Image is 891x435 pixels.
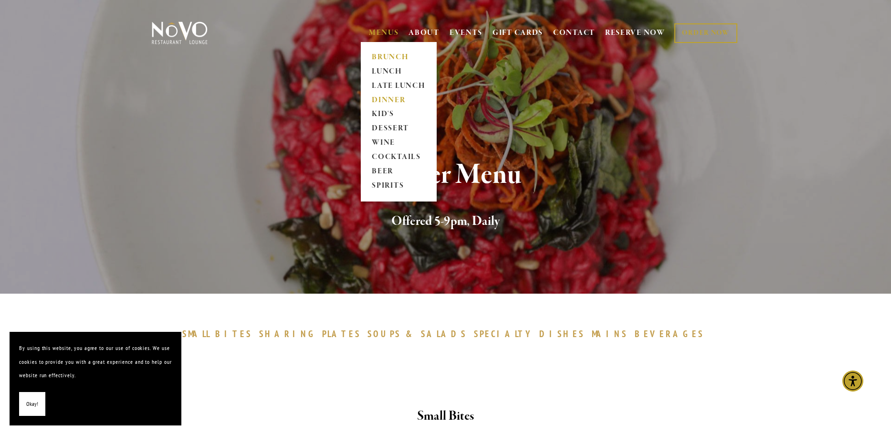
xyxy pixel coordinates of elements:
[322,328,361,340] span: PLATES
[450,28,482,38] a: EVENTS
[10,332,181,425] section: Cookie banner
[493,24,543,42] a: GIFT CARDS
[367,328,401,340] span: SOUPS
[259,328,365,340] a: SHARINGPLATES
[417,408,474,424] strong: Small Bites
[369,50,429,64] a: BRUNCH
[635,328,704,340] span: BEVERAGES
[150,21,210,45] img: Novo Restaurant &amp; Lounge
[19,392,45,416] button: Okay!
[539,328,585,340] span: DISHES
[474,328,589,340] a: SPECIALTYDISHES
[369,93,429,107] a: DINNER
[369,28,399,38] a: MENUS
[406,328,416,340] span: &
[369,107,429,122] a: KID'S
[369,122,429,136] a: DESSERT
[421,328,467,340] span: SALADS
[259,328,317,340] span: SHARING
[605,24,665,42] a: RESERVE NOW
[592,328,632,340] a: MAINS
[182,328,211,340] span: SMALL
[635,328,709,340] a: BEVERAGES
[369,136,429,150] a: WINE
[592,328,628,340] span: MAINS
[553,24,595,42] a: CONTACT
[842,371,863,392] div: Accessibility Menu
[369,179,429,193] a: SPIRITS
[369,64,429,79] a: LUNCH
[215,328,252,340] span: BITES
[369,165,429,179] a: BEER
[168,159,724,191] h1: Dinner Menu
[369,79,429,93] a: LATE LUNCH
[409,28,440,38] a: ABOUT
[369,150,429,165] a: COCKTAILS
[168,212,724,232] h2: Offered 5-9pm, Daily
[182,328,257,340] a: SMALLBITES
[26,397,38,411] span: Okay!
[674,23,737,43] a: ORDER NOW
[367,328,471,340] a: SOUPS&SALADS
[19,341,172,382] p: By using this website, you agree to our use of cookies. We use cookies to provide you with a grea...
[474,328,535,340] span: SPECIALTY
